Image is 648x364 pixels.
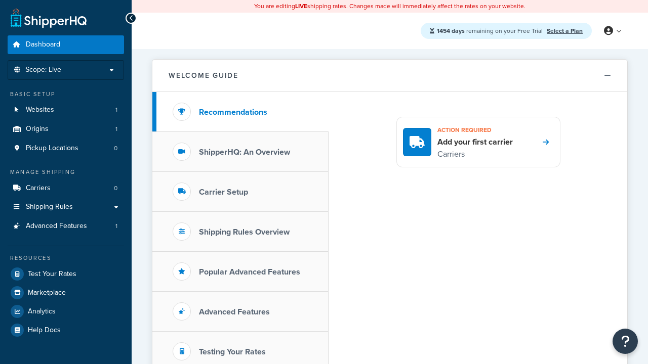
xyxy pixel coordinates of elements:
[114,184,117,193] span: 0
[28,270,76,279] span: Test Your Rates
[25,66,61,74] span: Scope: Live
[8,254,124,262] div: Resources
[114,144,117,153] span: 0
[8,139,124,158] a: Pickup Locations0
[8,179,124,198] li: Carriers
[199,188,248,197] h3: Carrier Setup
[613,329,638,354] button: Open Resource Center
[8,120,124,139] li: Origins
[199,148,290,157] h3: ShipperHQ: An Overview
[115,106,117,114] span: 1
[8,101,124,119] a: Websites1
[295,2,307,11] b: LIVE
[8,35,124,54] a: Dashboard
[8,302,124,321] a: Analytics
[26,184,51,193] span: Carriers
[199,227,290,237] h3: Shipping Rules Overview
[437,123,513,136] h3: Action required
[26,40,60,49] span: Dashboard
[8,217,124,236] a: Advanced Features1
[199,108,267,117] h3: Recommendations
[8,284,124,302] a: Marketplace
[8,90,124,99] div: Basic Setup
[8,179,124,198] a: Carriers0
[8,217,124,236] li: Advanced Features
[437,148,513,161] p: Carriers
[152,60,627,92] button: Welcome Guide
[437,136,513,148] h4: Add your first carrier
[169,72,238,79] h2: Welcome Guide
[26,203,73,211] span: Shipping Rules
[437,26,544,35] span: remaining on your Free Trial
[115,222,117,231] span: 1
[28,326,61,335] span: Help Docs
[8,101,124,119] li: Websites
[8,120,124,139] a: Origins1
[199,307,270,316] h3: Advanced Features
[199,267,300,277] h3: Popular Advanced Features
[26,106,54,114] span: Websites
[547,26,583,35] a: Select a Plan
[8,321,124,339] a: Help Docs
[437,26,465,35] strong: 1454 days
[28,289,66,297] span: Marketplace
[8,198,124,216] a: Shipping Rules
[28,307,56,316] span: Analytics
[26,144,78,153] span: Pickup Locations
[115,125,117,133] span: 1
[8,265,124,283] a: Test Your Rates
[8,139,124,158] li: Pickup Locations
[26,222,87,231] span: Advanced Features
[26,125,49,133] span: Origins
[199,347,266,356] h3: Testing Your Rates
[8,168,124,176] div: Manage Shipping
